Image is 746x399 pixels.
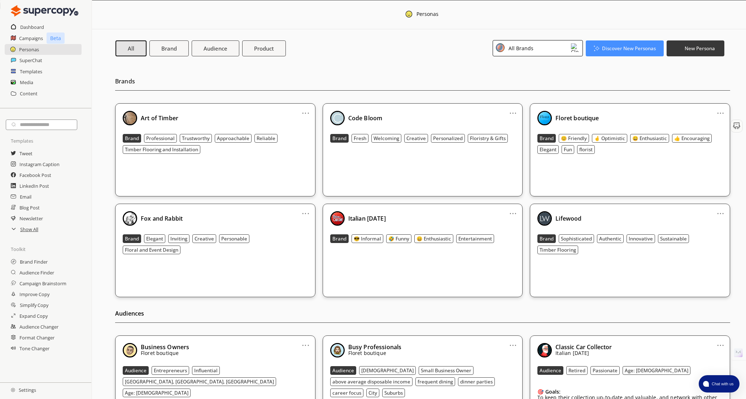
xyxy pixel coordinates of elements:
[537,366,563,375] button: Audience
[602,45,656,52] b: Discover New Personas
[19,202,40,213] a: Blog Post
[19,311,48,321] h2: Expand Copy
[180,134,212,143] button: Trustworthy
[629,235,653,242] b: Innovative
[431,134,465,143] button: Personalized
[20,224,38,235] h2: Show All
[366,389,379,397] button: City
[254,134,278,143] button: Reliable
[537,246,578,254] button: Timber Flooring
[302,339,309,345] a: ...
[19,332,54,343] a: Format Changer
[125,378,274,385] b: [GEOGRAPHIC_DATA], [GEOGRAPHIC_DATA], [GEOGRAPHIC_DATA]
[20,77,33,88] a: Media
[152,366,189,375] button: Entrepreneurs
[20,191,31,202] a: Email
[123,111,137,125] img: Close
[330,134,349,143] button: Brand
[221,235,247,242] b: Personable
[330,366,356,375] button: Audience
[123,343,137,357] img: Close
[219,234,249,243] button: Personable
[562,145,574,154] button: Fun
[404,134,428,143] button: Creative
[382,389,405,397] button: Suburbs
[125,135,139,142] b: Brand
[433,135,463,142] b: Personalized
[545,388,561,395] b: Goals:
[215,134,252,143] button: Approachable
[354,235,381,242] b: 😎 Informal
[146,135,175,142] b: Professional
[667,40,724,56] button: New Persona
[19,289,49,300] a: Improve Copy
[192,366,220,375] button: Influential
[332,378,410,385] b: above average disposable income
[170,235,187,242] b: Inviting
[125,367,147,374] b: Audience
[419,366,474,375] button: Small Business Owner
[537,145,559,154] button: Elegant
[418,378,453,385] b: frequent dining
[416,11,439,19] div: Personas
[348,214,386,222] b: Italian [DATE]
[149,40,189,56] button: Brand
[19,44,39,55] a: Personas
[168,234,189,243] button: Inviting
[19,267,54,278] h2: Audience Finder
[388,235,409,242] b: 🤣 Funny
[154,367,187,374] b: Entrepreneurs
[348,350,402,356] p: Floret boutique
[115,308,730,323] h2: Audiences
[141,350,189,356] p: Floret boutique
[125,235,139,242] b: Brand
[540,135,554,142] b: Brand
[568,367,585,374] b: Retired
[709,381,735,387] span: Chat with us
[623,366,690,375] button: Age: [DEMOGRAPHIC_DATA]
[699,375,740,393] button: atlas-launcher
[559,134,589,143] button: 😊 Friendly
[141,343,189,351] b: Business Owners
[19,170,51,181] a: Facebook Post
[19,321,58,332] a: Audience Changer
[11,388,15,392] img: Close
[19,181,49,191] a: LinkedIn Post
[361,367,414,374] b: [DEMOGRAPHIC_DATA]
[579,146,593,153] b: florist
[20,300,48,311] a: Simplify Copy
[456,234,494,243] button: Entertainment
[555,350,612,356] p: Italian [DATE]
[194,367,218,374] b: Influential
[257,135,275,142] b: Reliable
[125,146,198,153] b: Timber Flooring and Installation
[537,234,556,243] button: Brand
[332,135,346,142] b: Brand
[11,4,78,18] img: Close
[217,135,249,142] b: Approachable
[559,234,594,243] button: Sophisticated
[627,234,655,243] button: Innovative
[460,378,493,385] b: dinner parties
[386,234,411,243] button: 🤣 Funny
[161,45,177,52] b: Brand
[19,343,49,354] a: Tone Changer
[509,339,517,345] a: ...
[564,146,572,153] b: Fun
[19,159,60,170] h2: Instagram Caption
[125,247,178,253] b: Floral and Event Design
[20,22,44,32] h2: Dashboard
[371,134,401,143] button: Welcoming
[254,45,274,52] b: Product
[20,66,42,77] a: Templates
[20,256,48,267] h2: Brand Finder
[537,111,552,125] img: Close
[509,107,517,113] a: ...
[685,45,715,52] b: New Persona
[537,343,552,357] img: Close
